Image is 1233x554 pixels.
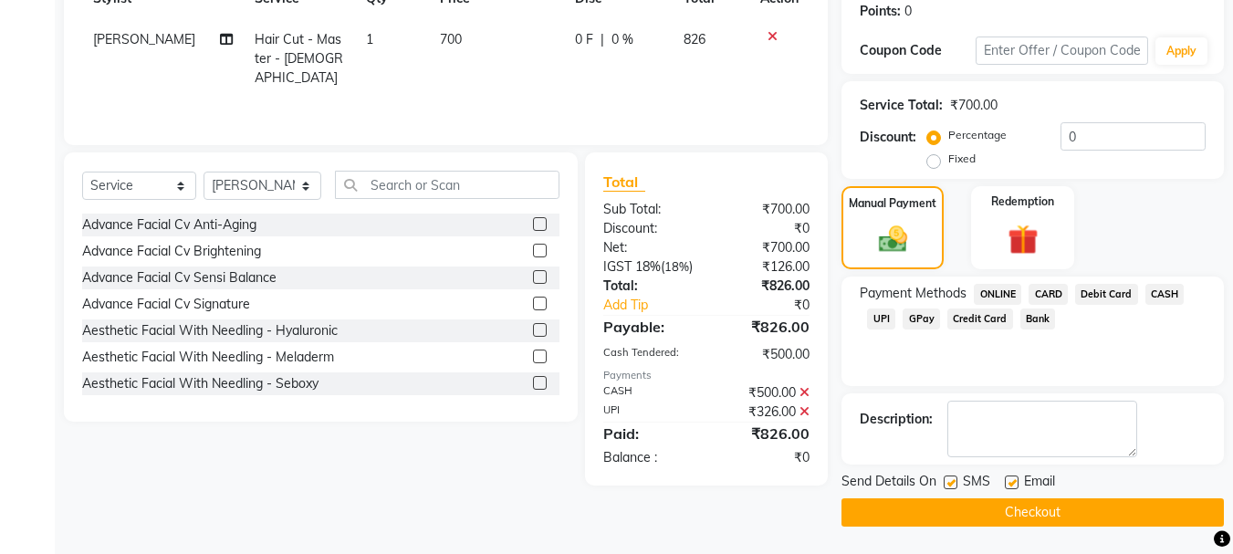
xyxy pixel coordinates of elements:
span: GPay [903,308,940,329]
span: Bank [1020,308,1056,329]
button: Apply [1155,37,1207,65]
div: Net: [590,238,706,257]
div: 0 [904,2,912,21]
div: Total: [590,277,706,296]
span: Debit Card [1075,284,1138,305]
div: Advance Facial Cv Signature [82,295,250,314]
span: Total [603,172,645,192]
input: Search or Scan [335,171,559,199]
div: Advance Facial Cv Brightening [82,242,261,261]
div: Paid: [590,423,706,444]
span: Send Details On [841,472,936,495]
div: Coupon Code [860,41,975,60]
div: ₹700.00 [950,96,998,115]
div: ₹126.00 [706,257,823,277]
button: Checkout [841,498,1224,527]
div: Discount: [590,219,706,238]
div: ₹700.00 [706,200,823,219]
div: ( ) [590,257,706,277]
div: ₹0 [726,296,824,315]
div: Advance Facial Cv Anti-Aging [82,215,256,235]
div: CASH [590,383,706,402]
label: Percentage [948,127,1007,143]
div: Balance : [590,448,706,467]
label: Fixed [948,151,976,167]
div: ₹500.00 [706,345,823,364]
label: Manual Payment [849,195,936,212]
span: UPI [867,308,895,329]
div: ₹826.00 [706,316,823,338]
div: Payable: [590,316,706,338]
span: 700 [440,31,462,47]
span: Hair Cut - Master - [DEMOGRAPHIC_DATA] [255,31,343,86]
span: IGST 18% [603,258,661,275]
span: CARD [1029,284,1068,305]
div: Cash Tendered: [590,345,706,364]
label: Redemption [991,193,1054,210]
div: ₹700.00 [706,238,823,257]
div: Points: [860,2,901,21]
div: Aesthetic Facial With Needling - Meladerm [82,348,334,367]
div: UPI [590,402,706,422]
div: ₹0 [706,219,823,238]
div: Aesthetic Facial With Needling - Seboxy [82,374,319,393]
div: ₹0 [706,448,823,467]
span: | [601,30,604,49]
span: 826 [684,31,705,47]
input: Enter Offer / Coupon Code [976,37,1148,65]
span: Email [1024,472,1055,495]
div: Discount: [860,128,916,147]
span: Payment Methods [860,284,967,303]
span: SMS [963,472,990,495]
div: Payments [603,368,810,383]
div: ₹826.00 [706,277,823,296]
span: 0 F [575,30,593,49]
img: _cash.svg [870,223,916,256]
div: Aesthetic Facial With Needling - Hyaluronic [82,321,338,340]
span: 0 % [611,30,633,49]
div: Service Total: [860,96,943,115]
div: ₹500.00 [706,383,823,402]
div: ₹826.00 [706,423,823,444]
div: ₹326.00 [706,402,823,422]
span: 18% [664,259,689,274]
img: _gift.svg [998,221,1048,258]
div: Description: [860,410,933,429]
a: Add Tip [590,296,726,315]
span: ONLINE [974,284,1021,305]
div: Advance Facial Cv Sensi Balance [82,268,277,287]
div: Sub Total: [590,200,706,219]
span: CASH [1145,284,1185,305]
span: [PERSON_NAME] [93,31,195,47]
span: 1 [366,31,373,47]
span: Credit Card [947,308,1013,329]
